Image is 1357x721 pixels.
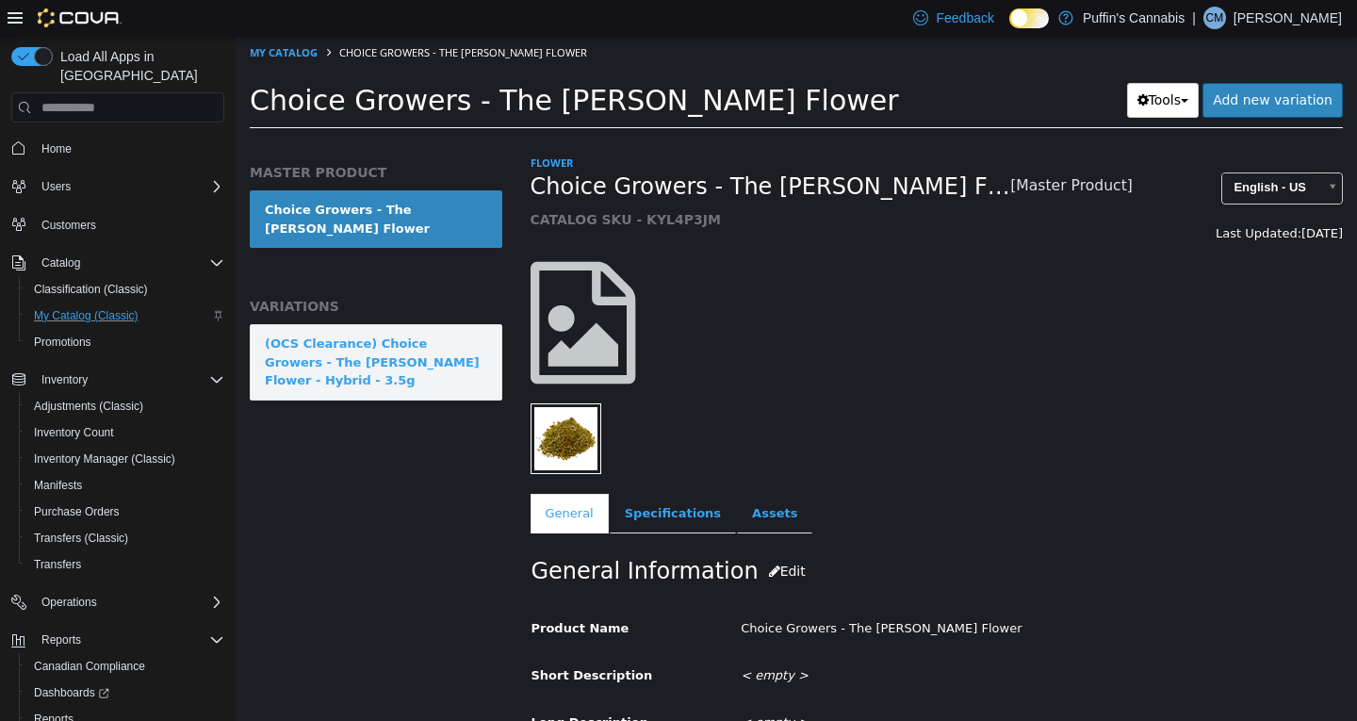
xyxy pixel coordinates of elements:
[374,458,500,498] a: Specifications
[34,399,143,414] span: Adjustments (Classic)
[19,276,232,303] button: Classification (Classic)
[19,653,232,680] button: Canadian Compliance
[34,252,224,274] span: Catalog
[26,304,224,327] span: My Catalog (Classic)
[26,421,224,444] span: Inventory Count
[41,255,80,270] span: Catalog
[26,395,151,418] a: Adjustments (Classic)
[4,173,232,200] button: Users
[34,308,139,323] span: My Catalog (Classic)
[41,632,81,647] span: Reports
[491,624,1120,657] div: < empty >
[295,120,337,134] a: Flower
[26,448,224,470] span: Inventory Manager (Classic)
[1192,7,1196,29] p: |
[4,627,232,653] button: Reports
[38,8,122,27] img: Cova
[19,551,232,578] button: Transfers
[14,9,82,24] a: My Catalog
[41,595,97,610] span: Operations
[19,393,232,419] button: Adjustments (Classic)
[26,681,224,704] span: Dashboards
[987,138,1082,167] span: English - US
[491,577,1120,610] div: Choice Growers - The [PERSON_NAME] Flower
[26,474,90,497] a: Manifests
[1206,7,1224,29] span: CM
[34,335,91,350] span: Promotions
[34,629,89,651] button: Reports
[34,451,175,467] span: Inventory Manager (Classic)
[26,681,117,704] a: Dashboards
[26,655,224,678] span: Canadian Compliance
[34,504,120,519] span: Purchase Orders
[104,9,352,24] span: Choice Growers - The [PERSON_NAME] Flower
[986,137,1107,169] a: English - US
[41,141,72,156] span: Home
[26,527,224,549] span: Transfers (Classic)
[34,557,81,572] span: Transfers
[34,659,145,674] span: Canadian Compliance
[26,527,136,549] a: Transfers (Classic)
[14,155,267,212] a: Choice Growers - The [PERSON_NAME] Flower
[26,500,224,523] span: Purchase Orders
[41,179,71,194] span: Users
[26,331,224,353] span: Promotions
[19,525,232,551] button: Transfers (Classic)
[1234,7,1342,29] p: [PERSON_NAME]
[26,553,224,576] span: Transfers
[34,175,224,198] span: Users
[29,299,252,354] div: (OCS Clearance) Choice Growers - The [PERSON_NAME] Flower - Hybrid - 3.5g
[26,474,224,497] span: Manifests
[34,531,128,546] span: Transfers (Classic)
[34,685,109,700] span: Dashboards
[26,500,127,523] a: Purchase Orders
[1083,7,1185,29] p: Puffin's Cannabis
[26,421,122,444] a: Inventory Count
[967,47,1107,82] a: Add new variation
[775,143,897,158] small: [Master Product]
[296,585,394,599] span: Product Name
[4,367,232,393] button: Inventory
[19,329,232,355] button: Promotions
[34,282,148,297] span: Classification (Classic)
[4,211,232,238] button: Customers
[980,190,1066,205] span: Last Updated:
[26,278,155,301] a: Classification (Classic)
[34,591,105,614] button: Operations
[53,47,224,85] span: Load All Apps in [GEOGRAPHIC_DATA]
[19,472,232,499] button: Manifests
[295,137,776,166] span: Choice Growers - The [PERSON_NAME] Flower
[34,138,79,160] a: Home
[34,425,114,440] span: Inventory Count
[19,446,232,472] button: Inventory Manager (Classic)
[26,278,224,301] span: Classification (Classic)
[19,419,232,446] button: Inventory Count
[295,458,373,498] a: General
[19,499,232,525] button: Purchase Orders
[34,369,224,391] span: Inventory
[523,518,580,553] button: Edit
[295,175,897,192] h5: CATALOG SKU - KYL4P3JM
[14,48,663,81] span: Choice Growers - The [PERSON_NAME] Flower
[41,218,96,233] span: Customers
[26,655,153,678] a: Canadian Compliance
[26,448,183,470] a: Inventory Manager (Classic)
[491,671,1120,704] div: < empty >
[26,553,89,576] a: Transfers
[26,304,146,327] a: My Catalog (Classic)
[26,331,99,353] a: Promotions
[4,589,232,615] button: Operations
[34,591,224,614] span: Operations
[296,632,417,647] span: Short Description
[296,518,1107,553] h2: General Information
[26,395,224,418] span: Adjustments (Classic)
[34,136,224,159] span: Home
[501,458,577,498] a: Assets
[19,303,232,329] button: My Catalog (Classic)
[1009,28,1010,29] span: Dark Mode
[19,680,232,706] a: Dashboards
[41,372,88,387] span: Inventory
[34,629,224,651] span: Reports
[936,8,993,27] span: Feedback
[4,250,232,276] button: Catalog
